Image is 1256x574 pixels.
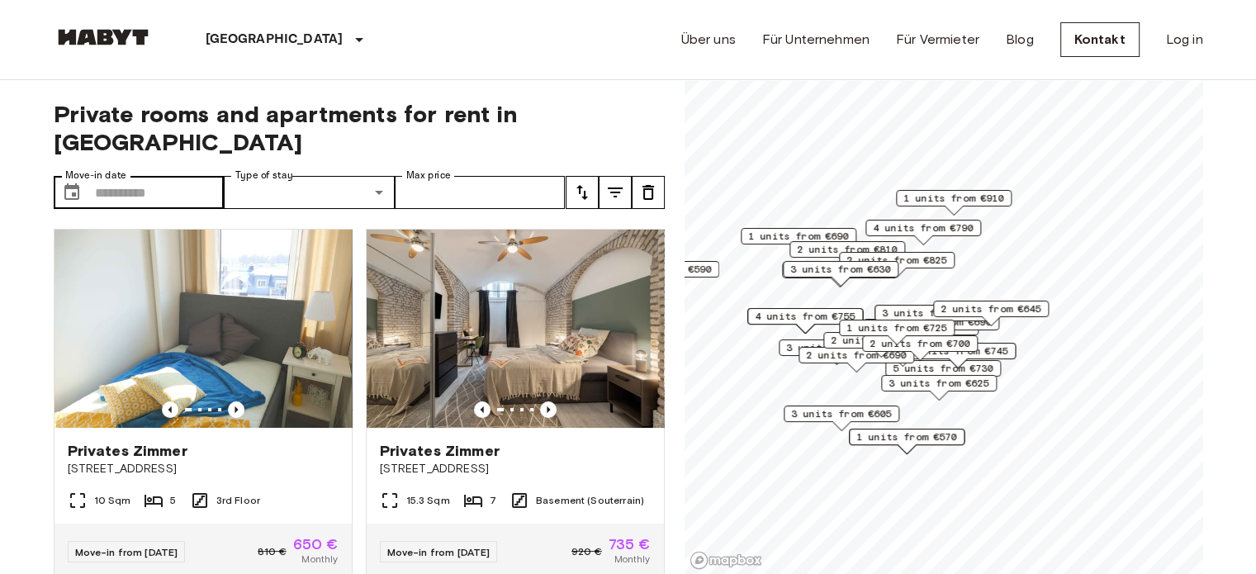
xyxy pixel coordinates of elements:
div: Map marker [741,228,856,254]
a: Für Unternehmen [762,30,870,50]
span: 650 € [293,537,339,552]
span: 5 [170,493,176,508]
button: Previous image [474,401,491,418]
p: [GEOGRAPHIC_DATA] [206,30,344,50]
span: 1 units from €690 [748,229,849,244]
div: Map marker [933,301,1049,326]
div: Map marker [881,375,997,401]
span: 1 units from €570 [856,429,957,444]
div: Map marker [839,320,955,345]
label: Type of stay [235,168,293,183]
span: 3 units from €605 [791,406,892,421]
span: Privates Zimmer [68,441,187,461]
span: Private rooms and apartments for rent in [GEOGRAPHIC_DATA] [54,100,665,156]
label: Max price [406,168,451,183]
span: 3 units from €625 [889,376,989,391]
div: Map marker [865,220,981,245]
div: Map marker [799,347,914,372]
div: Map marker [839,252,955,278]
span: 1 units from €910 [903,191,1004,206]
button: Previous image [162,401,178,418]
div: Map marker [900,343,1016,368]
div: Map marker [874,305,990,330]
a: Blog [1006,30,1034,50]
span: Move-in from [DATE] [387,546,491,558]
span: 3 units from €630 [790,262,891,277]
div: Map marker [884,314,999,339]
div: Map marker [783,261,898,287]
span: 2 units from €810 [797,242,898,257]
span: [STREET_ADDRESS] [380,461,651,477]
span: 3 units from €745 [908,344,1008,358]
span: 2 units from €690 [806,348,907,363]
div: Map marker [784,406,899,431]
div: Map marker [782,262,898,287]
img: Marketing picture of unit DE-02-011-001-01HF [55,230,352,428]
a: Mapbox logo [690,551,762,570]
span: 2 units from €700 [870,336,970,351]
span: 7 [490,493,496,508]
span: [STREET_ADDRESS] [68,461,339,477]
span: 1 units from €725 [846,320,947,335]
div: Map marker [896,190,1012,216]
label: Move-in date [65,168,126,183]
span: Monthly [301,552,338,567]
button: Choose date [55,176,88,209]
span: 3rd Floor [216,493,260,508]
div: Map marker [849,429,965,454]
button: tune [632,176,665,209]
div: Map marker [779,339,894,365]
span: 2 units from €645 [941,301,1041,316]
span: 4 units from €790 [873,221,974,235]
button: tune [599,176,632,209]
img: Habyt [54,29,153,45]
a: Für Vermieter [896,30,979,50]
span: Basement (Souterrain) [536,493,644,508]
div: Map marker [604,261,719,287]
span: 2 units from €925 [831,333,931,348]
span: 4 units from €755 [755,309,856,324]
span: 3 units from €785 [786,340,887,355]
div: Map marker [823,332,939,358]
button: Previous image [540,401,557,418]
span: Monthly [614,552,650,567]
a: Kontakt [1060,22,1140,57]
span: Move-in from [DATE] [75,546,178,558]
span: 15.3 Sqm [406,493,450,508]
span: Privates Zimmer [380,441,500,461]
a: Über uns [681,30,736,50]
img: Marketing picture of unit DE-02-004-006-05HF [367,230,664,428]
span: 920 € [571,544,602,559]
span: 10 Sqm [94,493,131,508]
span: 5 units from €730 [893,361,993,376]
span: 2 units from €825 [846,253,947,268]
span: 735 € [609,537,651,552]
a: Log in [1166,30,1203,50]
button: Previous image [228,401,244,418]
button: tune [566,176,599,209]
span: 3 units from €590 [611,262,712,277]
div: Map marker [862,335,978,361]
div: Map marker [789,241,905,267]
span: 3 units from €800 [882,306,983,320]
span: 810 € [258,544,287,559]
div: Map marker [885,360,1001,386]
div: Map marker [747,308,863,334]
